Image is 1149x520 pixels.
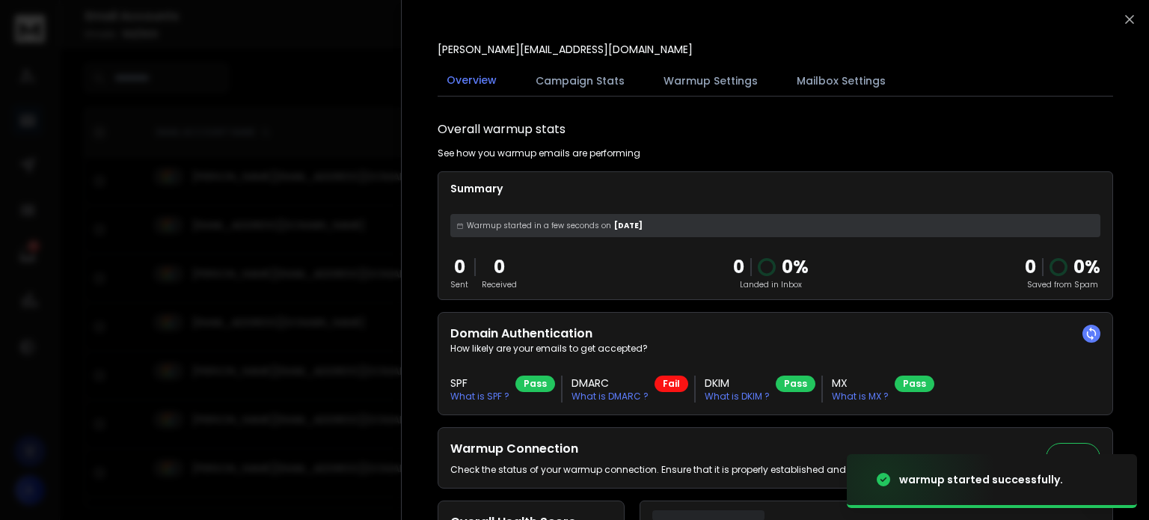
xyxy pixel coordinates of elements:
[1025,279,1100,290] p: Saved from Spam
[705,376,770,391] h3: DKIM
[832,391,889,403] p: What is MX ?
[482,279,517,290] p: Received
[438,64,506,98] button: Overview
[450,343,1100,355] p: How likely are your emails to get accepted?
[438,147,640,159] p: See how you warmup emails are performing
[438,42,693,57] p: [PERSON_NAME][EMAIL_ADDRESS][DOMAIN_NAME]
[705,391,770,403] p: What is DKIM ?
[450,325,1100,343] h2: Domain Authentication
[450,279,468,290] p: Sent
[733,279,809,290] p: Landed in Inbox
[482,255,517,279] p: 0
[450,464,962,476] p: Check the status of your warmup connection. Ensure that it is properly established and functionin...
[450,440,962,458] h2: Warmup Connection
[572,391,649,403] p: What is DMARC ?
[776,376,815,392] div: Pass
[1025,254,1036,279] strong: 0
[450,391,509,403] p: What is SPF ?
[782,255,809,279] p: 0 %
[655,376,688,392] div: Fail
[438,120,566,138] h1: Overall warmup stats
[832,376,889,391] h3: MX
[450,255,468,279] p: 0
[788,64,895,97] button: Mailbox Settings
[450,214,1100,237] div: [DATE]
[450,376,509,391] h3: SPF
[1073,255,1100,279] p: 0 %
[733,255,744,279] p: 0
[527,64,634,97] button: Campaign Stats
[467,220,611,231] span: Warmup started in a few seconds on
[450,181,1100,196] p: Summary
[572,376,649,391] h3: DMARC
[895,376,934,392] div: Pass
[655,64,767,97] button: Warmup Settings
[515,376,555,392] div: Pass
